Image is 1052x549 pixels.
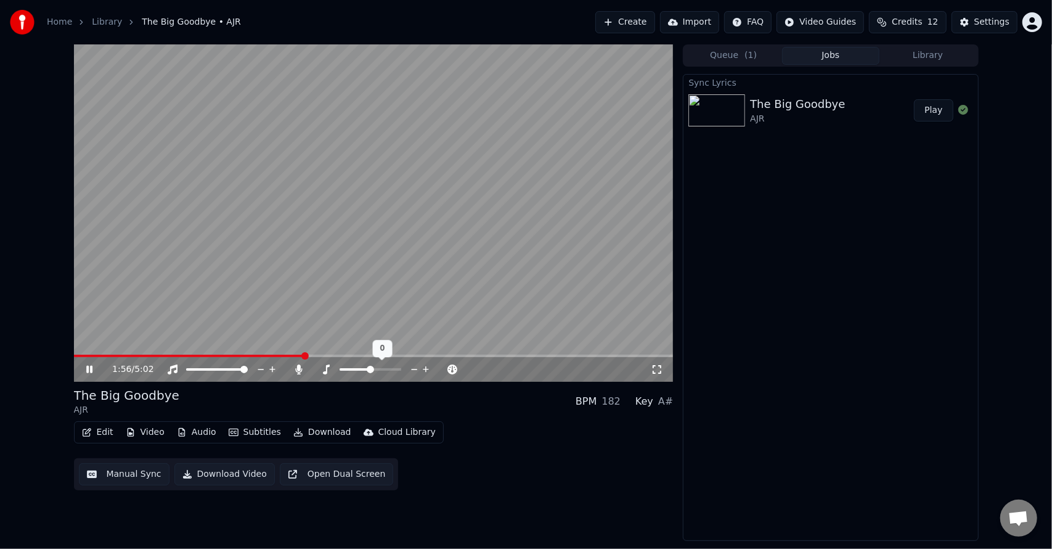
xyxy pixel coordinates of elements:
div: Cloud Library [378,426,436,439]
div: Open chat [1000,500,1037,537]
button: Manual Sync [79,463,169,485]
a: Library [92,16,122,28]
button: Import [660,11,719,33]
button: Download Video [174,463,275,485]
span: 5:02 [134,363,153,376]
button: FAQ [724,11,772,33]
button: Play [914,99,953,122]
div: The Big Goodbye [74,387,179,404]
button: Subtitles [224,424,286,441]
div: 182 [601,394,621,409]
div: A# [658,394,673,409]
span: 1:56 [112,363,131,376]
img: youka [10,10,35,35]
a: Home [47,16,72,28]
button: Create [595,11,655,33]
div: AJR [74,404,179,416]
button: Video [121,424,169,441]
div: Settings [974,16,1009,28]
button: Open Dual Screen [280,463,394,485]
button: Edit [77,424,118,441]
span: 12 [928,16,939,28]
button: Download [288,424,356,441]
div: BPM [576,394,597,409]
button: Credits12 [869,11,946,33]
div: Key [635,394,653,409]
button: Settings [952,11,1017,33]
span: Credits [892,16,922,28]
div: 0 [373,340,393,357]
button: Queue [685,47,782,65]
div: Sync Lyrics [683,75,977,89]
button: Library [879,47,977,65]
span: The Big Goodbye • AJR [142,16,241,28]
nav: breadcrumb [47,16,241,28]
div: AJR [750,113,845,125]
button: Jobs [782,47,879,65]
button: Audio [172,424,221,441]
button: Video Guides [777,11,864,33]
div: The Big Goodbye [750,96,845,113]
div: / [112,363,142,376]
span: ( 1 ) [744,49,757,62]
